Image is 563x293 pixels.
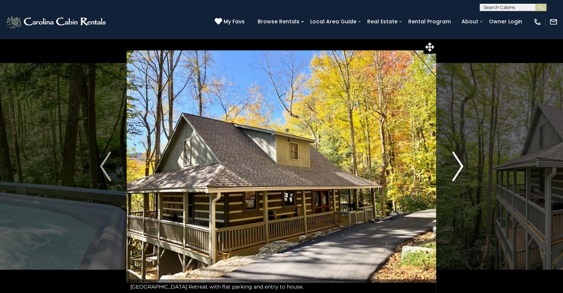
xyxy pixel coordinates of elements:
img: arrow [100,152,111,181]
a: About [458,16,482,27]
img: arrow [452,152,463,181]
span: My Favs [224,18,245,26]
img: White-1-2.png [6,14,108,29]
img: phone-regular-white.png [533,18,542,26]
a: Browse Rentals [254,16,303,27]
a: Rental Program [405,16,455,27]
a: Real Estate [363,16,401,27]
img: mail-regular-white.png [549,18,557,26]
a: My Favs [215,18,247,26]
a: Owner Login [485,16,526,27]
a: Local Area Guide [306,16,360,27]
